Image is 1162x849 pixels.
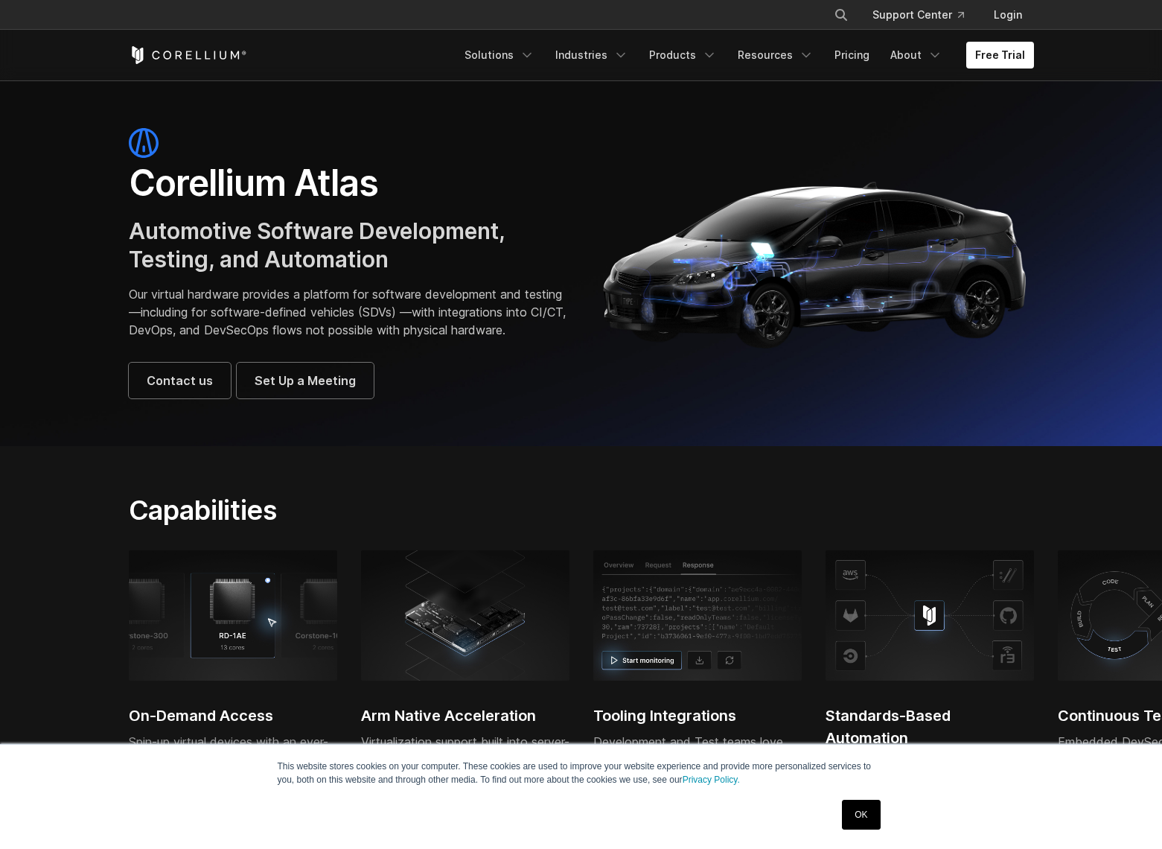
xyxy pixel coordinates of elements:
a: Free Trial [966,42,1034,69]
a: Resources [729,42,823,69]
img: atlas-icon [129,128,159,158]
h2: Standards-Based Automation [826,705,1034,749]
h2: Arm Native Acceleration [361,705,569,727]
a: Privacy Policy. [683,775,740,785]
span: Contact us [147,372,213,389]
span: Set Up a Meeting [255,372,356,389]
a: Corellium Home [129,46,247,64]
a: Login [982,1,1034,28]
span: Automotive Software Development, Testing, and Automation [129,217,505,273]
h1: Corellium Atlas [129,161,566,206]
h2: Tooling Integrations [593,705,802,727]
span: Spin-up virtual devices with an ever-expanding catalog of commercial and open source OS, Hypervis... [129,734,336,839]
a: About [881,42,951,69]
img: Corellium platform integrating with AWS, GitHub, and CI tools for secure mobile app testing and D... [826,550,1034,680]
a: Solutions [456,42,543,69]
div: Navigation Menu [456,42,1034,69]
img: server-class Arm hardware; SDV development [361,550,569,680]
p: This website stores cookies on your computer. These cookies are used to improve your website expe... [278,760,885,786]
a: Support Center [861,1,976,28]
a: Products [640,42,726,69]
div: Navigation Menu [816,1,1034,28]
a: Set Up a Meeting [237,363,374,398]
p: Our virtual hardware provides a platform for software development and testing—including for softw... [129,285,566,339]
button: Search [828,1,855,28]
img: Corellium_Hero_Atlas_Header [596,170,1034,356]
img: Response tab, start monitoring; Tooling Integrations [593,550,802,680]
a: Pricing [826,42,878,69]
img: RD-1AE; 13 cores [129,550,337,680]
a: Contact us [129,363,231,398]
a: Industries [546,42,637,69]
h2: Capabilities [129,494,722,527]
h2: On-Demand Access [129,705,337,727]
a: OK [842,800,880,830]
